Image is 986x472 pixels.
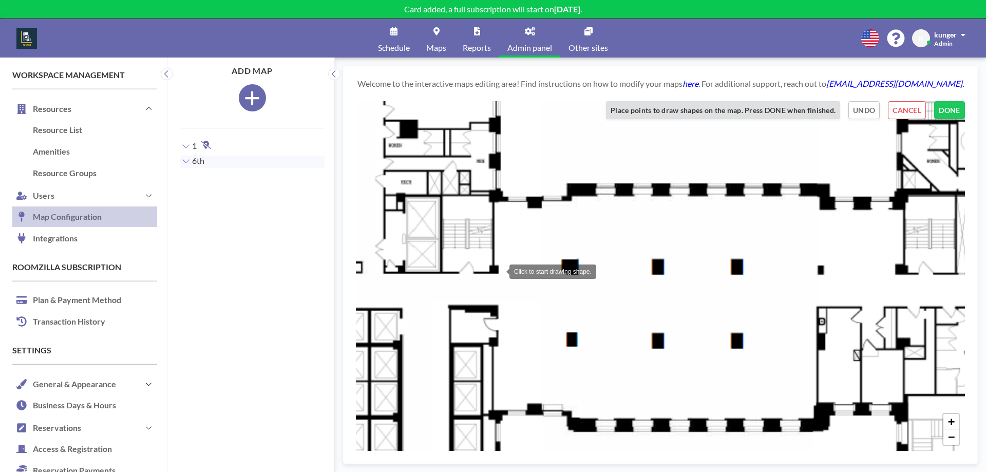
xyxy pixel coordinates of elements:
[934,40,953,47] span: Admin
[12,262,157,272] h4: Roomzilla Subscription
[919,34,924,43] span: K
[514,268,592,275] span: Click to start drawing shape.
[554,4,580,14] b: [DATE]
[357,79,964,89] p: Welcome to the interactive maps editing area! Find instructions on how to modify your maps . For ...
[370,19,418,58] a: Schedule
[12,439,157,460] a: Access & Registration
[33,104,71,114] h4: Resources
[426,44,446,52] span: Maps
[12,439,117,459] h4: Access & Registration
[418,19,454,58] a: Maps
[12,290,126,310] h4: Plan & Payment Method
[826,79,964,88] a: [EMAIL_ADDRESS][DOMAIN_NAME].
[463,44,491,52] span: Reports
[12,70,157,80] h4: Workspace Management
[499,19,560,58] a: Admin panel
[568,44,608,52] span: Other sites
[454,19,499,58] a: Reports
[12,98,157,120] button: Resources
[12,163,102,183] h4: Resource Groups
[378,44,410,52] span: Schedule
[12,311,110,332] h4: Transaction History
[948,415,955,428] span: +
[12,120,87,140] h4: Resource List
[12,417,157,439] button: Reservations
[507,44,552,52] span: Admin panel
[16,28,37,49] img: organization-logo
[606,101,840,119] button: Place points to draw shapes on the map. Press DONE when finished.
[560,19,616,58] a: Other sites
[12,141,75,162] h4: Amenities
[848,101,880,119] button: UNDO
[12,395,157,417] a: Business Days & Hours
[12,163,157,184] a: Resource Groups
[192,156,204,166] span: 6th
[12,345,157,355] h4: Settings
[12,228,157,250] a: Integrations
[12,311,157,333] a: Transaction History
[943,414,959,429] a: Zoom in
[12,206,157,228] a: Map Configuration
[12,228,83,249] h4: Integrations
[12,141,157,163] a: Amenities
[33,191,54,200] h4: Users
[12,120,157,141] a: Resource List
[934,101,965,119] button: DONE
[943,429,959,445] a: Zoom out
[33,423,81,432] h4: Reservations
[192,141,197,151] span: 1
[12,373,157,395] button: General & Appearance
[682,79,698,88] a: here
[948,430,955,443] span: −
[12,395,121,416] h4: Business Days & Hours
[12,184,157,206] button: Users
[33,379,116,389] h4: General & Appearance
[12,290,157,311] a: Plan & Payment Method
[888,101,926,119] button: CANCEL
[180,66,325,76] h4: ADD MAP
[934,30,957,39] span: kunger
